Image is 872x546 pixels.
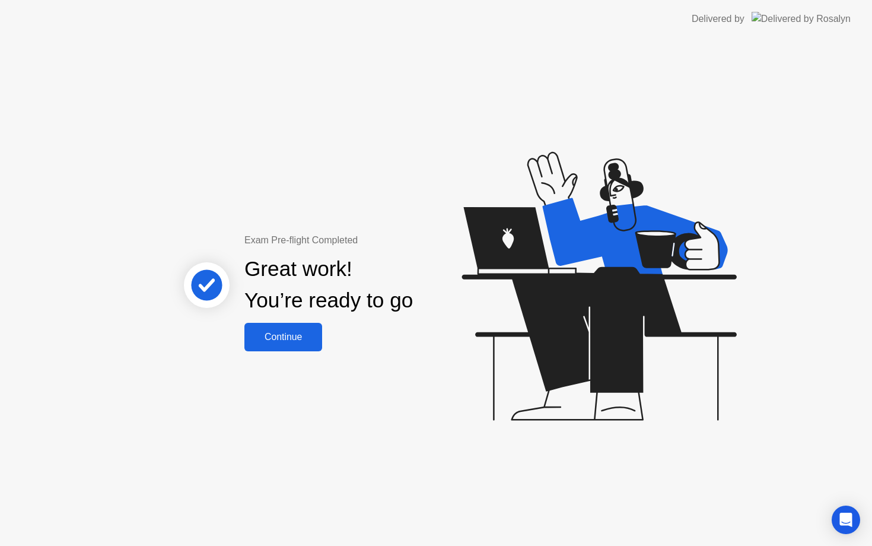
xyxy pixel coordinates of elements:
[248,332,319,342] div: Continue
[752,12,851,26] img: Delivered by Rosalyn
[244,253,413,316] div: Great work! You’re ready to go
[244,233,489,247] div: Exam Pre-flight Completed
[832,506,860,534] div: Open Intercom Messenger
[692,12,744,26] div: Delivered by
[244,323,322,351] button: Continue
